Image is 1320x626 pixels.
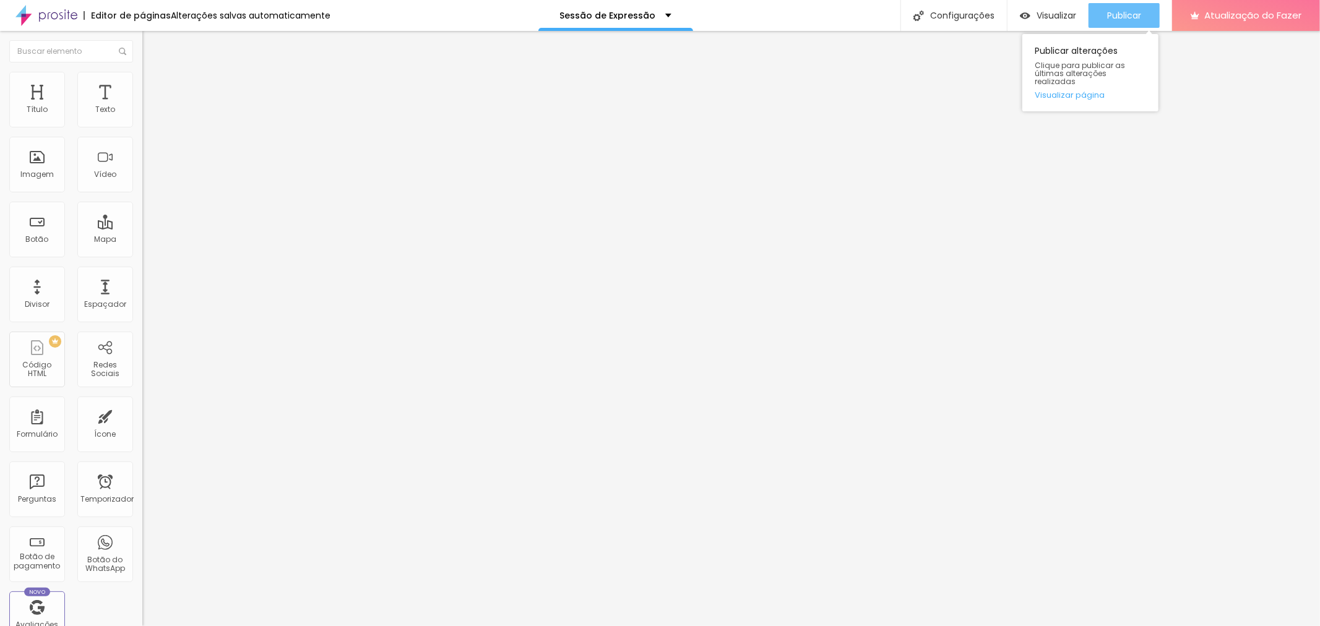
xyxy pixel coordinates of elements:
[1107,9,1141,22] font: Publicar
[25,299,50,309] font: Divisor
[29,588,46,596] font: Novo
[1035,45,1118,57] font: Publicar alterações
[1007,3,1089,28] button: Visualizar
[91,359,119,379] font: Redes Sociais
[95,104,115,114] font: Texto
[17,429,58,439] font: Formulário
[26,234,49,244] font: Botão
[14,551,61,570] font: Botão de pagamento
[85,554,125,573] font: Botão do WhatsApp
[1035,89,1105,101] font: Visualizar página
[27,104,48,114] font: Título
[94,234,116,244] font: Mapa
[142,31,1320,626] iframe: Editor
[18,494,56,504] font: Perguntas
[1035,91,1146,99] a: Visualizar página
[80,494,134,504] font: Temporizador
[913,11,924,21] img: Ícone
[91,9,171,22] font: Editor de páginas
[930,9,994,22] font: Configurações
[20,169,54,179] font: Imagem
[171,9,330,22] font: Alterações salvas automaticamente
[9,40,133,62] input: Buscar elemento
[1089,3,1160,28] button: Publicar
[119,48,126,55] img: Ícone
[23,359,52,379] font: Código HTML
[1204,9,1301,22] font: Atualização do Fazer
[95,429,116,439] font: Ícone
[1037,9,1076,22] font: Visualizar
[84,299,126,309] font: Espaçador
[1035,60,1125,87] font: Clique para publicar as últimas alterações realizadas
[94,169,116,179] font: Vídeo
[1020,11,1030,21] img: view-1.svg
[560,9,656,22] font: Sessão de Expressão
